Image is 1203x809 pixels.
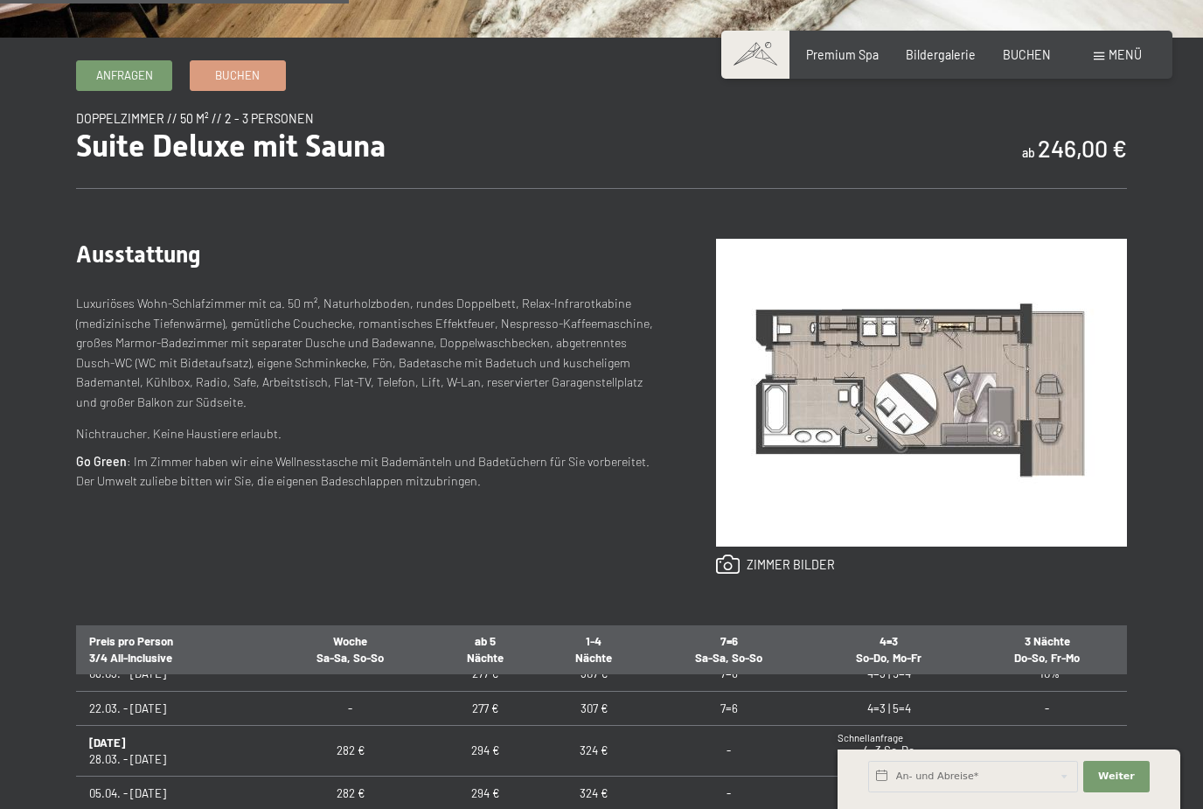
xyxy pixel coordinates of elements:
span: Ausstattung [76,241,201,268]
th: Woche [269,624,431,674]
td: 22.03. - [DATE] [76,691,269,725]
a: Bildergalerie [906,47,976,62]
td: - [269,691,431,725]
span: Preis pro Person [89,634,173,648]
p: Luxuriöses Wohn-Schlafzimmer mit ca. 50 m², Naturholzboden, rundes Doppelbett, Relax-Infrarotkabi... [76,294,654,412]
td: - [648,726,810,777]
span: Sa-Sa, So-So [316,650,384,664]
img: Suite Deluxe mit Sauna [716,239,1127,547]
a: BUCHEN [1003,47,1051,62]
span: Anfragen [96,67,153,83]
span: Suite Deluxe mit Sauna [76,128,386,164]
span: Buchen [215,67,260,83]
th: ab 5 [431,624,539,674]
strong: Go Green [76,454,127,469]
span: Weiter [1098,770,1135,784]
span: Menü [1109,47,1142,62]
td: 307 € [539,691,648,725]
b: 246,00 € [1038,134,1127,162]
a: Buchen [191,61,285,90]
span: Schnellanfrage [838,732,903,743]
td: 324 € [539,726,648,777]
td: 277 € [431,691,539,725]
a: Premium Spa [806,47,879,62]
span: Doppelzimmer // 50 m² // 2 - 3 Personen [76,111,314,126]
td: 7=6 [648,691,810,725]
td: 4=3 So-Do [810,726,968,777]
p: Nichtraucher. Keine Haustiere erlaubt. [76,424,654,444]
th: 4=3 [810,624,968,674]
td: 294 € [431,726,539,777]
span: ab [1022,145,1035,160]
th: 7=6 [648,624,810,674]
th: 1-4 [539,624,648,674]
a: Anfragen [77,61,171,90]
td: - [968,726,1126,777]
span: Do-So, Fr-Mo [1014,650,1080,664]
td: - [968,691,1126,725]
span: Sa-Sa, So-So [695,650,762,664]
span: Nächte [467,650,504,664]
td: 28.03. - [DATE] [76,726,269,777]
span: Nächte [575,650,612,664]
span: 3/4 All-Inclusive [89,650,172,664]
button: Weiter [1083,761,1150,792]
th: 3 Nächte [968,624,1126,674]
td: 282 € [269,726,431,777]
p: : Im Zimmer haben wir eine Wellnesstasche mit Bademänteln und Badetüchern für Sie vorbereitet. De... [76,452,654,492]
b: [DATE] [89,736,125,750]
span: So-Do, Mo-Fr [856,650,921,664]
td: 4=3 | 5=4 [810,691,968,725]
